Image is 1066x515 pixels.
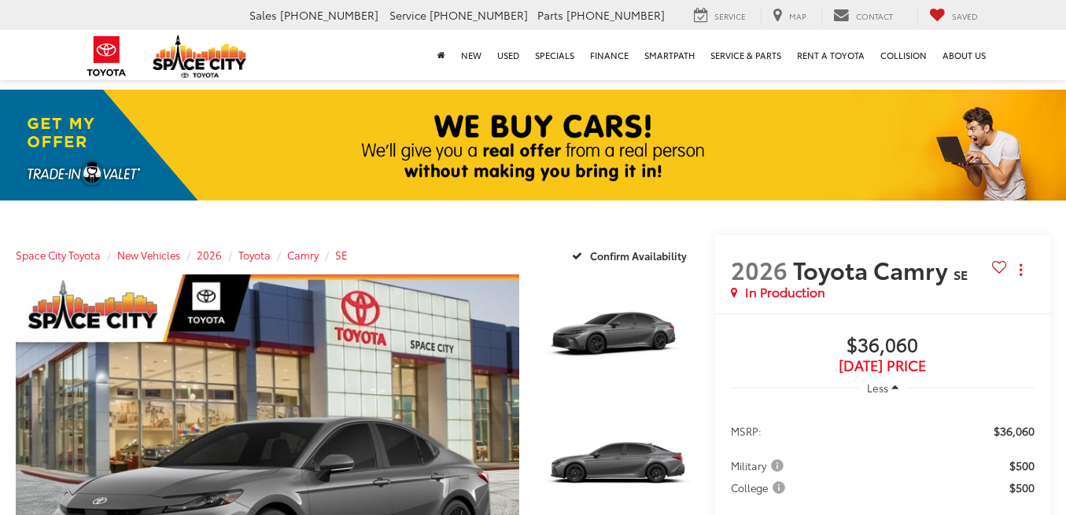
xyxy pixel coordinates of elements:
[1009,480,1035,495] span: $500
[731,458,789,473] button: Military
[537,274,699,396] a: Expand Photo 1
[280,7,378,23] span: [PHONE_NUMBER]
[335,248,348,262] a: SE
[731,480,791,495] button: College
[821,7,905,24] a: Contact
[249,7,277,23] span: Sales
[714,10,746,22] span: Service
[953,265,968,283] span: SE
[1007,256,1035,283] button: Actions
[703,30,789,80] a: Service & Parts
[566,7,665,23] span: [PHONE_NUMBER]
[872,30,935,80] a: Collision
[238,248,271,262] a: Toyota
[430,7,528,23] span: [PHONE_NUMBER]
[745,283,825,301] span: In Production
[1020,263,1022,276] span: dropdown dots
[590,248,687,263] span: Confirm Availability
[682,7,758,24] a: Service
[563,241,699,269] button: Confirm Availability
[731,458,787,473] span: Military
[1009,458,1035,473] span: $500
[859,373,906,402] button: Less
[761,7,818,24] a: Map
[789,30,872,80] a: Rent a Toyota
[537,7,563,23] span: Parts
[287,248,319,262] a: Camry
[535,274,701,398] img: 2026 Toyota Camry SE
[935,30,994,80] a: About Us
[527,30,582,80] a: Specials
[430,30,453,80] a: Home
[77,31,136,82] img: Toyota
[731,252,788,286] span: 2026
[582,30,636,80] a: Finance
[731,423,762,439] span: MSRP:
[917,7,990,24] a: My Saved Vehicles
[389,7,426,23] span: Service
[197,248,222,262] a: 2026
[731,358,1035,373] span: [DATE] Price
[453,30,489,80] a: New
[867,381,888,395] span: Less
[16,248,101,262] a: Space City Toyota
[789,10,806,22] span: Map
[994,423,1035,439] span: $36,060
[856,10,893,22] span: Contact
[489,30,527,80] a: Used
[731,334,1035,358] span: $36,060
[117,248,180,262] a: New Vehicles
[731,480,788,495] span: College
[952,10,978,22] span: Saved
[793,252,953,286] span: Toyota Camry
[153,35,247,78] img: Space City Toyota
[636,30,703,80] a: SmartPath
